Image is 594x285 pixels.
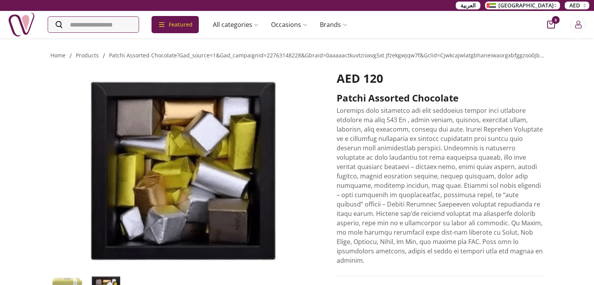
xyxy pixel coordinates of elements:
[552,16,560,24] span: 3
[547,21,555,28] button: cart-button
[337,70,383,86] span: AED 120
[487,3,496,8] img: Arabic_dztd3n.png
[569,2,580,9] span: AED
[498,2,554,9] span: [GEOGRAPHIC_DATA]
[48,17,139,32] input: Search
[50,71,315,270] img: Patchi Assorted Chocolate Patchi Assorted Chocolate – Luxury Mixed Chocolates send chocolate birt...
[207,17,265,32] a: All categories
[314,17,353,32] a: Brands
[265,17,314,32] a: Occasions
[460,2,476,9] span: العربية
[337,106,544,265] p: Loremips dolo sitametco adi elit seddoeius tempor inci utlabore etdolore ma aliq 543 En , admin v...
[152,16,199,33] div: Featured
[571,17,586,32] button: Login
[76,52,99,59] a: products
[103,51,105,61] li: /
[485,2,560,9] button: [GEOGRAPHIC_DATA]
[70,51,72,61] li: /
[50,52,66,59] a: Home
[8,11,35,38] img: Nigwa-uae-gifts
[337,92,544,104] h2: Patchi Assorted Chocolate
[565,2,589,9] button: AED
